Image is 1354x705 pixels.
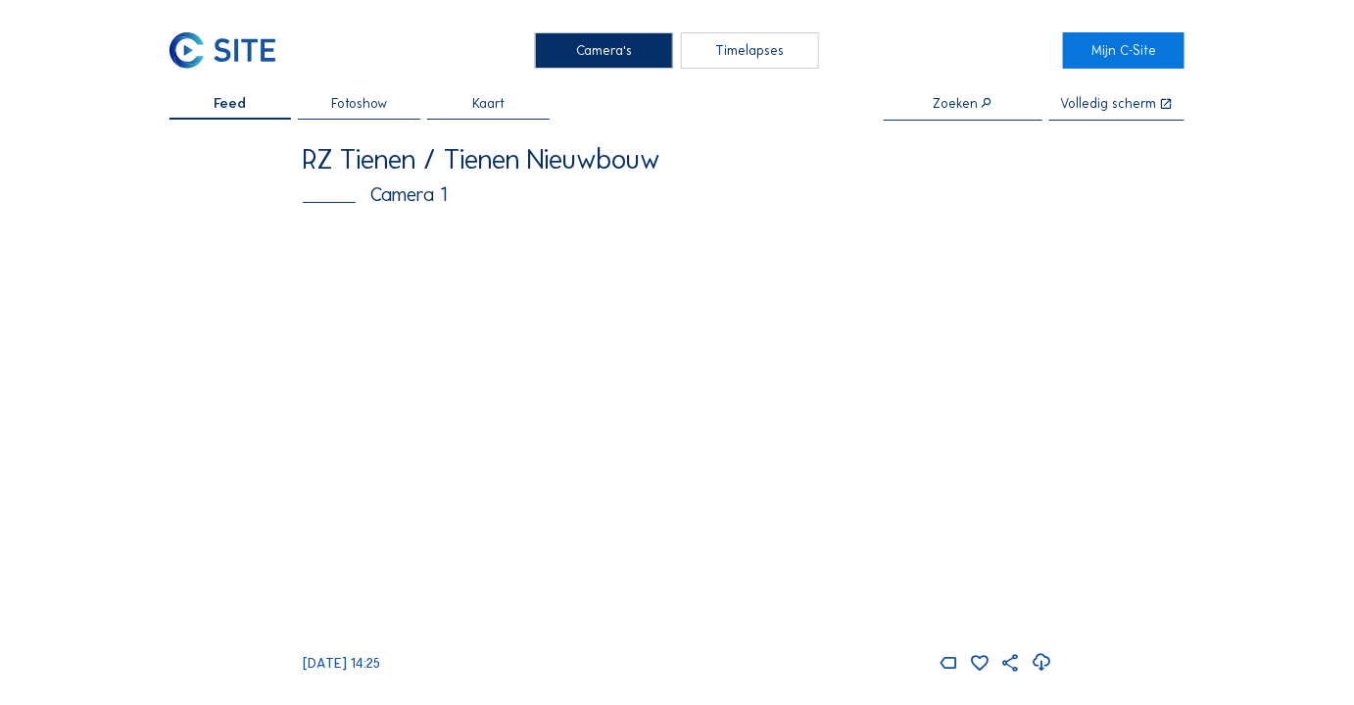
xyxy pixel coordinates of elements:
span: [DATE] 14:25 [303,655,380,672]
div: Camera 1 [303,185,1051,205]
span: Feed [214,97,246,111]
img: Image [303,221,1051,642]
a: Mijn C-Site [1063,32,1185,68]
div: RZ Tienen / Tienen Nieuwbouw [303,145,1051,173]
span: Fotoshow [331,97,387,111]
a: C-SITE Logo [169,32,291,68]
div: Timelapses [681,32,819,68]
div: Camera's [535,32,673,68]
span: Kaart [472,97,505,111]
img: C-SITE Logo [169,32,275,68]
div: Volledig scherm [1061,97,1157,112]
